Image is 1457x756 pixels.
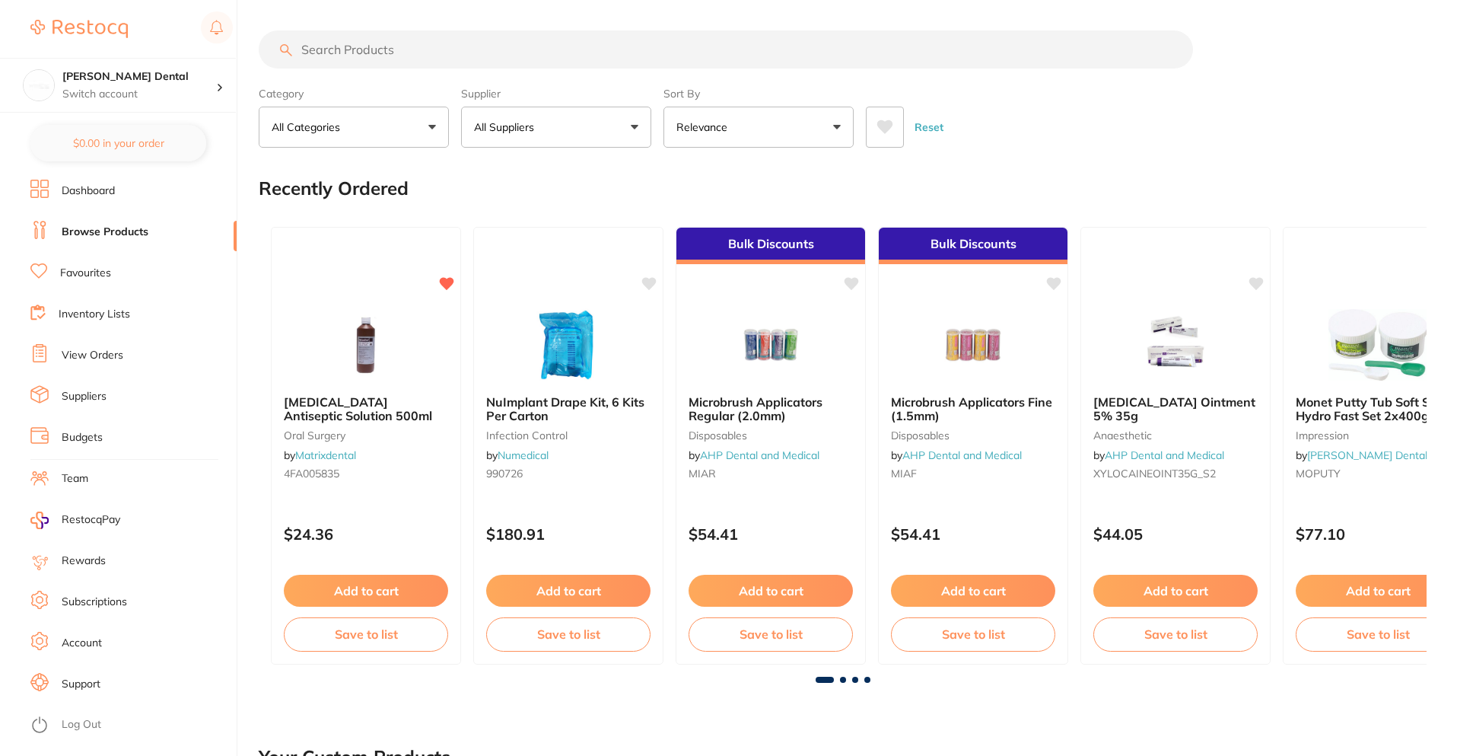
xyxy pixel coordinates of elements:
[1105,448,1224,462] a: AHP Dental and Medical
[891,467,1055,480] small: MIAF
[486,575,651,607] button: Add to cart
[891,575,1055,607] button: Add to cart
[30,512,120,529] a: RestocqPay
[1093,525,1258,543] p: $44.05
[486,448,549,462] span: by
[317,307,415,383] img: BETADINE Antiseptic Solution 500ml
[689,429,853,442] small: disposables
[689,448,819,462] span: by
[486,467,651,480] small: 990726
[1307,448,1427,462] a: [PERSON_NAME] Dental
[259,87,449,100] label: Category
[721,307,820,383] img: Microbrush Applicators Regular (2.0mm)
[62,348,123,363] a: View Orders
[24,70,54,100] img: Smiline Dental
[474,120,540,135] p: All Suppliers
[1093,617,1258,651] button: Save to list
[59,307,130,322] a: Inventory Lists
[1126,307,1225,383] img: Xylocaine Ointment 5% 35g
[924,307,1023,383] img: Microbrush Applicators Fine (1.5mm)
[62,471,88,486] a: Team
[689,525,853,543] p: $54.41
[259,107,449,148] button: All Categories
[62,69,216,85] h4: Smiline Dental
[1093,575,1258,607] button: Add to cart
[891,429,1055,442] small: disposables
[284,617,448,651] button: Save to list
[62,677,100,692] a: Support
[62,595,127,610] a: Subscriptions
[689,395,853,423] b: Microbrush Applicators Regular (2.0mm)
[1296,448,1427,462] span: by
[62,717,101,732] a: Log Out
[891,617,1055,651] button: Save to list
[62,553,106,569] a: Rewards
[272,120,346,135] p: All Categories
[30,512,49,529] img: RestocqPay
[62,430,103,445] a: Budgets
[1093,448,1224,462] span: by
[284,429,448,442] small: oral surgery
[486,395,651,423] b: NuImplant Drape Kit, 6 Kits Per Carton
[62,512,120,528] span: RestocqPay
[60,266,111,281] a: Favourites
[676,120,733,135] p: Relevance
[902,448,1022,462] a: AHP Dental and Medical
[910,107,948,148] button: Reset
[461,87,651,100] label: Supplier
[62,636,102,651] a: Account
[62,183,115,199] a: Dashboard
[689,575,853,607] button: Add to cart
[284,448,356,462] span: by
[663,107,854,148] button: Relevance
[891,448,1022,462] span: by
[498,448,549,462] a: Numedical
[295,448,356,462] a: Matrixdental
[284,395,448,423] b: BETADINE Antiseptic Solution 500ml
[259,178,409,199] h2: Recently Ordered
[891,525,1055,543] p: $54.41
[259,30,1193,69] input: Search Products
[62,225,148,240] a: Browse Products
[30,11,128,46] a: Restocq Logo
[30,713,232,738] button: Log Out
[1328,307,1427,383] img: Monet Putty Tub Soft Super Hydro Fast Set 2x400g
[284,525,448,543] p: $24.36
[689,467,853,480] small: MIAR
[700,448,819,462] a: AHP Dental and Medical
[461,107,651,148] button: All Suppliers
[676,228,865,264] div: Bulk Discounts
[486,429,651,442] small: infection control
[62,87,216,102] p: Switch account
[689,617,853,651] button: Save to list
[1093,467,1258,480] small: XYLOCAINEOINT35G_S2
[486,525,651,543] p: $180.91
[519,307,618,383] img: NuImplant Drape Kit, 6 Kits Per Carton
[62,389,107,404] a: Suppliers
[1093,395,1258,423] b: Xylocaine Ointment 5% 35g
[284,575,448,607] button: Add to cart
[663,87,854,100] label: Sort By
[879,228,1067,264] div: Bulk Discounts
[891,395,1055,423] b: Microbrush Applicators Fine (1.5mm)
[486,617,651,651] button: Save to list
[30,20,128,38] img: Restocq Logo
[284,467,448,480] small: 4FA005835
[1093,429,1258,442] small: anaesthetic
[30,125,206,161] button: $0.00 in your order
